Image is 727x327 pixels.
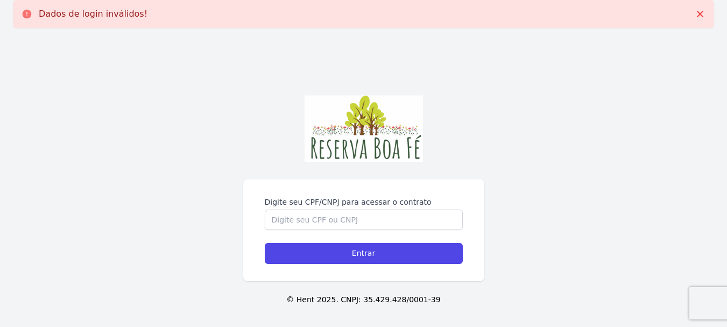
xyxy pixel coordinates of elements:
[305,95,423,163] img: LogoReservaBoaF%20(1).png
[39,9,147,19] p: Dados de login inválidos!
[265,243,463,264] input: Entrar
[265,197,463,207] label: Digite seu CPF/CNPJ para acessar o contrato
[265,210,463,230] input: Digite seu CPF ou CNPJ
[17,294,710,305] p: © Hent 2025. CNPJ: 35.429.428/0001-39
